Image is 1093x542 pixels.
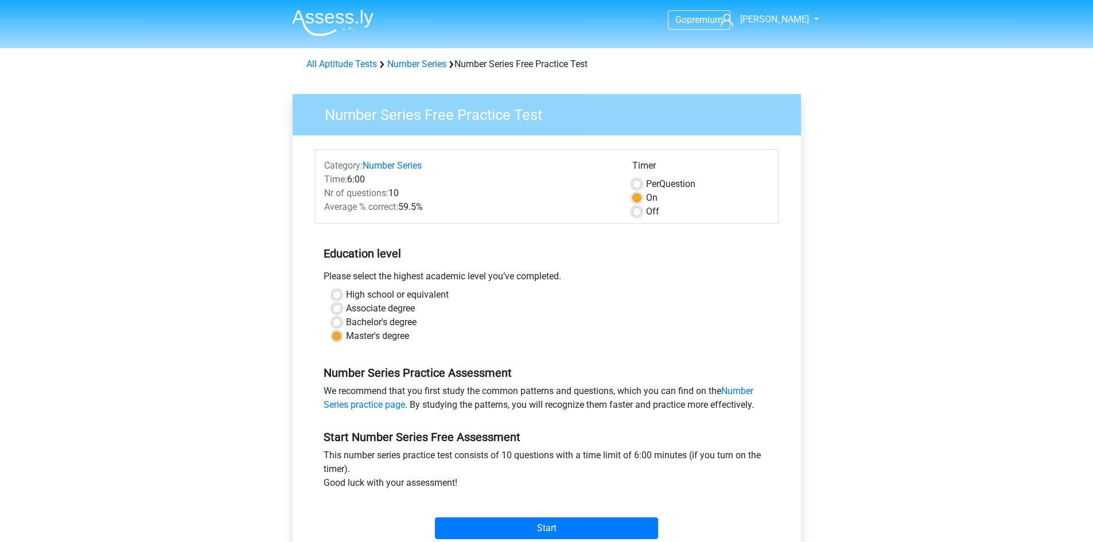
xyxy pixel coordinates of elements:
div: 59.5% [316,200,624,214]
span: Category: [324,160,363,171]
h5: Start Number Series Free Assessment [324,430,770,444]
a: Gopremium [668,12,730,28]
div: This number series practice test consists of 10 questions with a time limit of 6:00 minutes (if y... [315,449,779,494]
div: 10 [316,186,624,200]
span: [PERSON_NAME] [740,14,809,25]
label: Off [646,205,659,219]
label: Question [646,177,695,191]
span: Go [675,14,687,25]
span: Nr of questions: [324,188,388,198]
span: Per [646,178,659,189]
span: Average % correct: [324,201,398,212]
div: Number Series Free Practice Test [302,57,792,71]
a: Number Series [387,59,446,69]
span: Time: [324,174,347,185]
label: High school or equivalent [346,288,449,302]
span: premium [687,14,723,25]
div: Please select the highest academic level you’ve completed. [315,270,779,288]
input: Start [435,517,658,539]
a: Number Series practice page [324,385,753,410]
a: All Aptitude Tests [306,59,377,69]
div: Timer [632,159,769,177]
a: Number Series [363,160,422,171]
h3: Number Series Free Practice Test [311,102,792,124]
div: We recommend that you first study the common patterns and questions, which you can find on the . ... [315,384,779,416]
label: Associate degree [346,302,415,315]
a: [PERSON_NAME] [716,13,810,26]
label: Master's degree [346,329,409,343]
h5: Education level [324,242,770,265]
img: Assessly [292,9,374,36]
h5: Number Series Practice Assessment [324,366,770,380]
div: 6:00 [316,173,624,186]
label: On [646,191,658,205]
label: Bachelor's degree [346,315,417,329]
